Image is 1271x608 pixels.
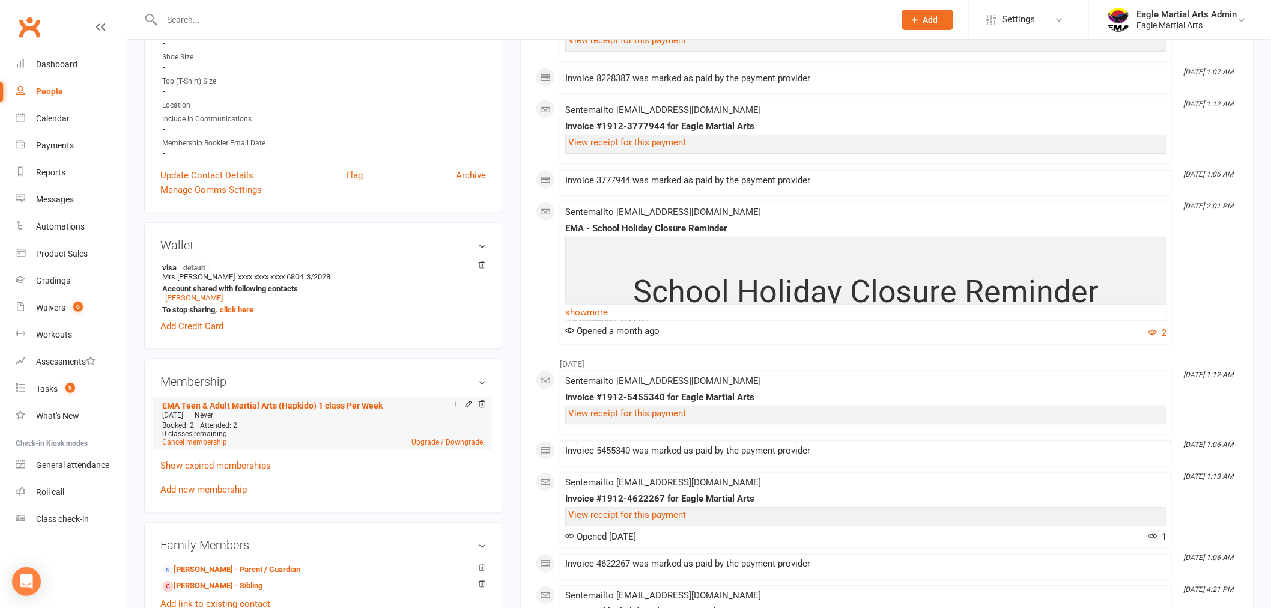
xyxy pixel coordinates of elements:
i: [DATE] 4:21 PM [1184,586,1234,594]
li: [DATE] [536,351,1239,371]
span: Never [195,411,213,419]
a: Assessments [16,348,127,375]
a: What's New [16,403,127,430]
div: — [159,410,486,420]
a: Update Contact Details [160,168,253,183]
a: Product Sales [16,240,127,267]
div: Payments [36,141,74,150]
a: Tasks 9 [16,375,127,403]
div: Reports [36,168,65,177]
a: View receipt for this payment [568,408,686,419]
div: Messages [36,195,74,204]
strong: - [162,124,486,135]
a: Automations [16,213,127,240]
div: Location [162,100,486,111]
span: xxxx xxxx xxxx 6804 [238,272,303,281]
a: Workouts [16,321,127,348]
a: click here [220,305,253,314]
div: Tasks [36,384,58,394]
a: Dashboard [16,51,127,78]
div: Assessments [36,357,96,366]
i: [DATE] 1:06 AM [1184,441,1234,449]
a: EMA Teen & Adult Martial Arts (Hapkido) 1 class Per Week [162,401,383,410]
a: Archive [456,168,486,183]
div: Membership Booklet Email Date [162,138,486,149]
span: 6 [73,302,83,312]
a: People [16,78,127,105]
img: thumb_image1738041739.png [1107,8,1131,32]
span: default [180,263,209,272]
h3: Membership [160,375,486,388]
i: [DATE] 1:07 AM [1184,68,1234,76]
div: Open Intercom Messenger [12,567,41,596]
div: Add make-up class [464,399,531,412]
a: Messages [16,186,127,213]
i: [DATE] 1:13 AM [1184,473,1234,481]
span: Sent email to [EMAIL_ADDRESS][DOMAIN_NAME] [565,591,761,601]
div: General attendance [36,460,109,470]
strong: Account shared with following contacts [162,284,480,293]
a: show more [565,304,1167,321]
strong: visa [162,263,480,272]
span: 0 classes remaining [162,430,227,439]
a: [PERSON_NAME] - Sibling [162,580,262,593]
span: Sent email to [EMAIL_ADDRESS][DOMAIN_NAME] [565,375,761,386]
a: Waivers 6 [16,294,127,321]
a: View receipt for this payment [568,35,686,46]
span: Opened a month ago [565,326,660,336]
li: Mrs [PERSON_NAME] [160,261,486,316]
a: Gradings [16,267,127,294]
div: Eagle Martial Arts [1137,20,1237,31]
a: Add Credit Card [160,319,223,333]
div: Invoice 3777944 was marked as paid by the payment provider [565,175,1167,186]
h3: Wallet [160,239,486,252]
span: Sent email to [EMAIL_ADDRESS][DOMAIN_NAME] [565,105,761,115]
span: Booked: 2 [162,422,194,430]
a: Class kiosk mode [16,506,127,533]
strong: - [162,62,486,73]
strong: - [162,86,486,97]
span: Attended: 2 [200,422,237,430]
i: [DATE] 1:06 AM [1184,554,1234,562]
a: Manage Comms Settings [160,183,262,197]
div: Product Sales [36,249,88,258]
div: Top (T-Shirt) Size [162,76,486,87]
span: Sent email to [EMAIL_ADDRESS][DOMAIN_NAME] [565,207,761,217]
span: Settings [1003,6,1036,33]
a: Roll call [16,479,127,506]
div: People [36,87,63,96]
i: [DATE] 1:06 AM [1184,170,1234,178]
a: [PERSON_NAME] [165,293,223,302]
strong: - [162,148,486,159]
button: Add [902,10,953,30]
a: Flag [346,168,363,183]
a: Show expired memberships [160,461,271,472]
div: Dashboard [36,59,77,69]
a: Upgrade / Downgrade [411,439,483,447]
a: Reports [16,159,127,186]
div: Waivers [36,303,65,312]
div: What's New [36,411,79,421]
div: Invoice 8228387 was marked as paid by the payment provider [565,73,1167,84]
div: Roll call [36,487,64,497]
a: Calendar [16,105,127,132]
strong: - [162,38,486,49]
a: View receipt for this payment [568,510,686,521]
span: 9 [65,383,75,393]
span: Add [923,15,938,25]
h1: School Holiday Closure Reminder [568,275,1164,309]
a: Payments [16,132,127,159]
h3: Family Members [160,539,486,552]
button: 2 [1148,326,1167,340]
input: Search... [159,11,887,28]
div: Class check-in [36,514,89,524]
div: Calendar [36,114,70,123]
a: Cancel membership [162,439,227,447]
div: Invoice #1912-4622267 for Eagle Martial Arts [565,494,1167,505]
a: General attendance kiosk mode [16,452,127,479]
div: Shoe Size [162,52,486,63]
div: EMA - School Holiday Closure Reminder [565,223,1167,234]
a: Clubworx [14,12,44,42]
a: Add new membership [160,485,247,496]
div: Invoice 5455340 was marked as paid by the payment provider [565,446,1167,457]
